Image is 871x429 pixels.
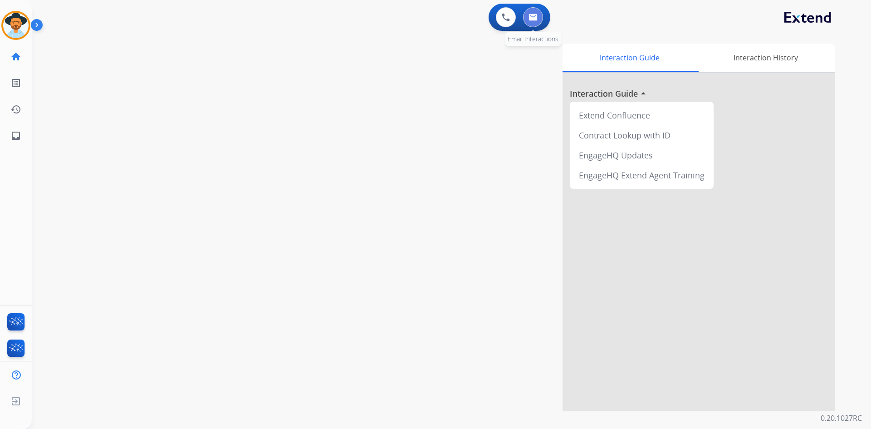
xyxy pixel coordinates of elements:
[563,44,696,72] div: Interaction Guide
[508,35,558,43] span: Email Interactions
[10,78,21,89] mat-icon: list_alt
[10,104,21,115] mat-icon: history
[573,145,710,165] div: EngageHQ Updates
[821,413,862,424] p: 0.20.1027RC
[573,165,710,185] div: EngageHQ Extend Agent Training
[3,13,29,38] img: avatar
[573,105,710,125] div: Extend Confluence
[573,125,710,145] div: Contract Lookup with ID
[696,44,835,72] div: Interaction History
[10,130,21,141] mat-icon: inbox
[10,51,21,62] mat-icon: home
